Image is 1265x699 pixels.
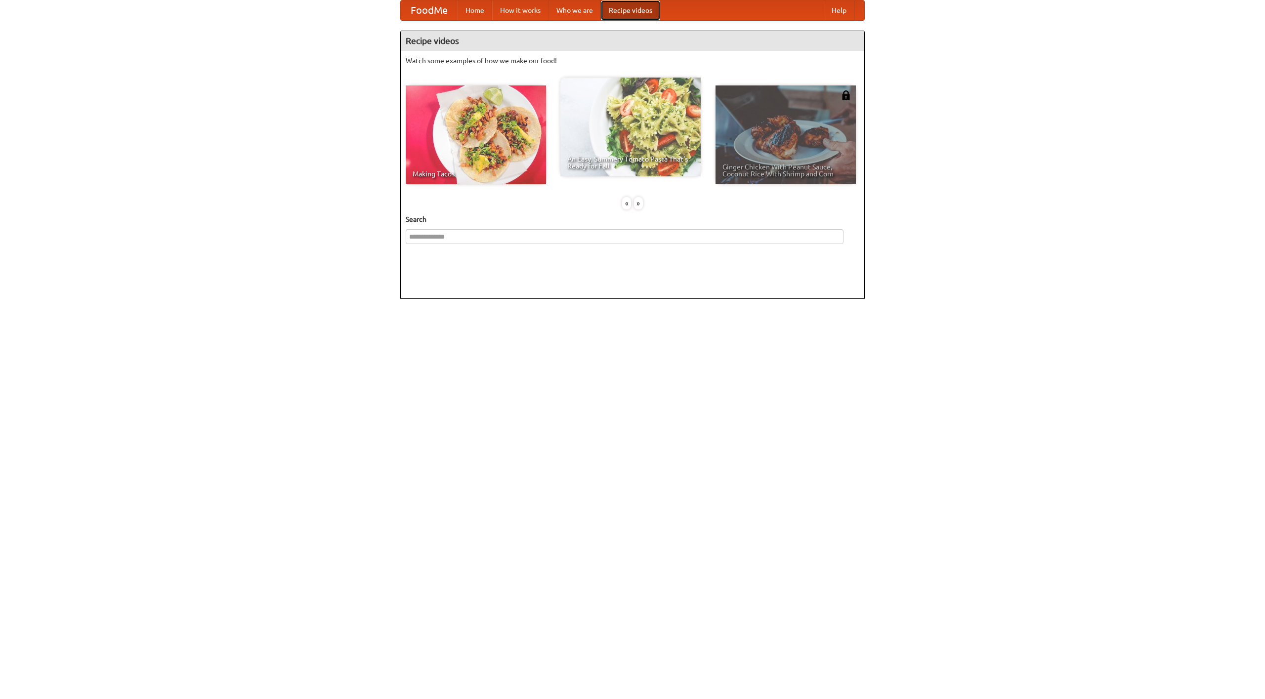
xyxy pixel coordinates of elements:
div: » [634,197,643,209]
a: An Easy, Summery Tomato Pasta That's Ready for Fall [560,78,701,176]
span: Making Tacos [413,170,539,177]
a: Who we are [548,0,601,20]
img: 483408.png [841,90,851,100]
a: Home [458,0,492,20]
h5: Search [406,214,859,224]
a: FoodMe [401,0,458,20]
p: Watch some examples of how we make our food! [406,56,859,66]
a: How it works [492,0,548,20]
a: Help [824,0,854,20]
div: « [622,197,631,209]
span: An Easy, Summery Tomato Pasta That's Ready for Fall [567,156,694,169]
a: Making Tacos [406,85,546,184]
a: Recipe videos [601,0,660,20]
h4: Recipe videos [401,31,864,51]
